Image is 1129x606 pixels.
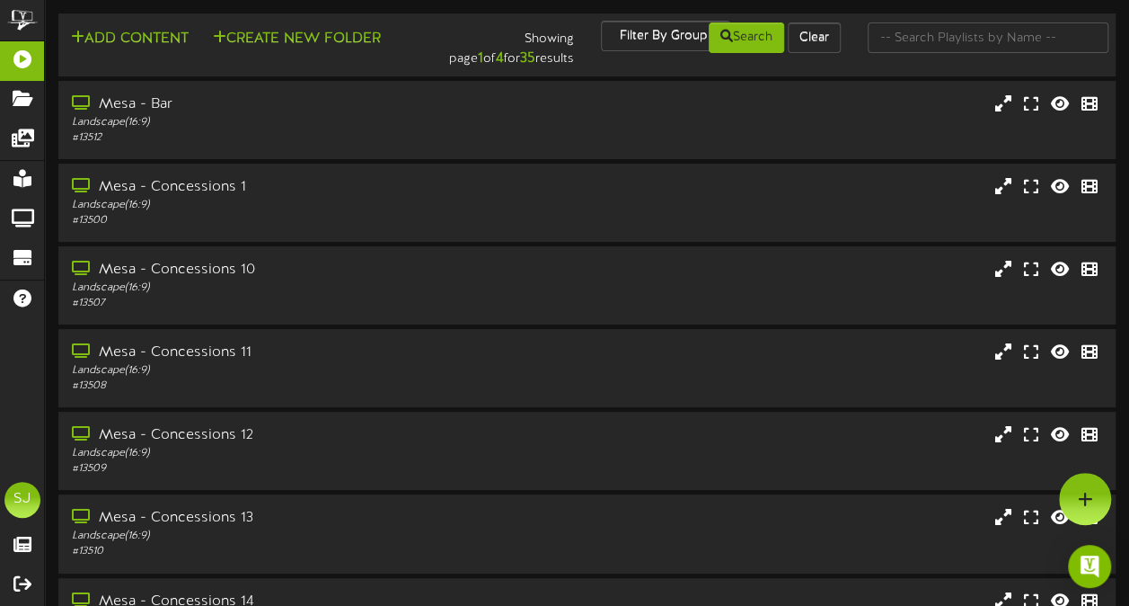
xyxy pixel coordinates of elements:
div: Landscape ( 16:9 ) [72,281,485,296]
div: # 13510 [72,544,485,559]
button: Search [709,22,784,53]
div: SJ [4,482,40,518]
div: Mesa - Bar [72,94,485,115]
button: Create New Folder [207,28,386,50]
button: Filter By Group [601,21,730,51]
div: Showing page of for results [409,21,587,69]
div: # 13512 [72,130,485,146]
input: -- Search Playlists by Name -- [868,22,1108,53]
div: # 13507 [72,296,485,311]
div: Landscape ( 16:9 ) [72,363,485,379]
strong: 35 [520,50,535,67]
strong: 4 [496,50,504,67]
div: Mesa - Concessions 12 [72,425,485,446]
div: Mesa - Concessions 1 [72,177,485,198]
div: # 13509 [72,461,485,477]
div: Mesa - Concessions 11 [72,343,485,363]
button: Clear [788,22,841,53]
div: Mesa - Concessions 10 [72,260,485,281]
div: Landscape ( 16:9 ) [72,115,485,130]
strong: 1 [478,50,483,67]
div: # 13508 [72,379,485,394]
div: Open Intercom Messenger [1068,545,1111,588]
div: Landscape ( 16:9 ) [72,446,485,461]
button: Add Content [66,28,194,50]
div: Mesa - Concessions 13 [72,508,485,529]
div: Landscape ( 16:9 ) [72,198,485,213]
div: Landscape ( 16:9 ) [72,529,485,544]
div: # 13500 [72,213,485,228]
